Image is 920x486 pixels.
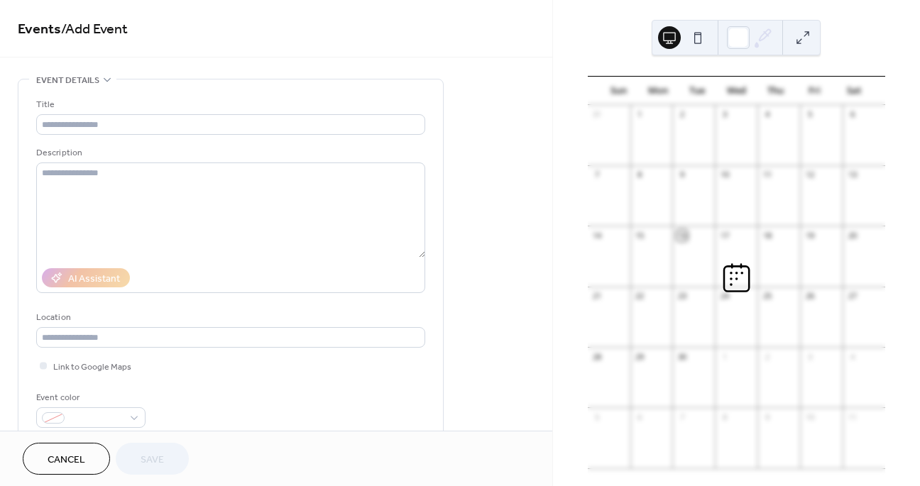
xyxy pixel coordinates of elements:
div: 30 [677,351,687,362]
div: Wed [717,77,756,105]
div: 29 [635,351,645,362]
div: 7 [592,170,603,180]
div: 26 [804,291,815,302]
span: Link to Google Maps [53,360,131,375]
div: 4 [762,109,772,120]
div: 8 [719,412,730,422]
div: 27 [847,291,858,302]
div: 10 [804,412,815,422]
div: Title [36,97,422,112]
div: Thu [756,77,795,105]
div: 11 [847,412,858,422]
div: 12 [804,170,815,180]
div: 3 [719,109,730,120]
button: Cancel [23,443,110,475]
div: 6 [635,412,645,422]
div: 8 [635,170,645,180]
div: Mon [638,77,677,105]
div: Fri [795,77,834,105]
div: 24 [719,291,730,302]
div: 13 [847,170,858,180]
div: 28 [592,351,603,362]
div: Location [36,310,422,325]
div: 25 [762,291,772,302]
div: 4 [847,351,858,362]
div: 9 [762,412,772,422]
div: Event color [36,390,143,405]
div: 5 [592,412,603,422]
span: Cancel [48,453,85,468]
div: 2 [677,109,687,120]
div: 31 [592,109,603,120]
div: 14 [592,230,603,241]
div: 1 [635,109,645,120]
div: 18 [762,230,772,241]
div: Description [36,145,422,160]
div: Sat [835,77,874,105]
div: 21 [592,291,603,302]
div: 23 [677,291,687,302]
div: 9 [677,170,687,180]
div: 7 [677,412,687,422]
div: 16 [677,230,687,241]
div: 22 [635,291,645,302]
div: 2 [762,351,772,362]
span: Event details [36,73,99,88]
div: 15 [635,230,645,241]
div: Tue [677,77,716,105]
div: 6 [847,109,858,120]
div: 5 [804,109,815,120]
div: 10 [719,170,730,180]
div: 17 [719,230,730,241]
div: 20 [847,230,858,241]
div: 11 [762,170,772,180]
div: 19 [804,230,815,241]
div: 1 [719,351,730,362]
div: Sun [599,77,638,105]
span: / Add Event [61,16,128,43]
div: 3 [804,351,815,362]
a: Events [18,16,61,43]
